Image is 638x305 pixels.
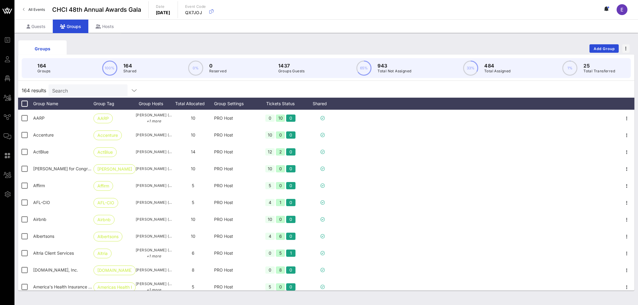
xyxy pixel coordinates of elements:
span: [PERSON_NAME] ([EMAIL_ADDRESS][PERSON_NAME][DOMAIN_NAME]) [136,216,172,222]
div: 4 [265,199,275,206]
div: PRO Host [214,194,256,211]
a: All Events [19,5,49,14]
p: Shared [123,68,136,74]
div: PRO Host [214,262,256,278]
div: PRO Host [214,211,256,228]
span: [PERSON_NAME] ([PERSON_NAME][EMAIL_ADDRESS][PERSON_NAME][DOMAIN_NAME]) [136,132,172,138]
span: 5 [192,183,194,188]
span: [DOMAIN_NAME], Inc. [97,266,132,275]
div: 0 [276,283,285,291]
div: 6 [276,233,285,240]
span: Airbnb [33,217,46,222]
span: Affirm [97,181,109,190]
span: Americas Health I… [97,283,132,292]
div: 5 [265,182,275,189]
div: 0 [286,283,295,291]
div: Group Settings [214,98,256,110]
span: ActBlue [33,149,49,154]
span: 10 [191,234,195,239]
span: Accenture [33,132,54,137]
p: +1 more [136,253,172,259]
span: E [621,7,624,13]
span: ActBlue [97,148,113,157]
div: 12 [265,148,275,156]
span: Affirm [33,183,45,188]
p: 943 [377,62,411,69]
span: [PERSON_NAME] ([PERSON_NAME][EMAIL_ADDRESS][PERSON_NAME][DOMAIN_NAME]) [136,247,172,259]
div: 2 [276,148,285,156]
div: 0 [265,115,275,122]
span: [PERSON_NAME] ([EMAIL_ADDRESS][PERSON_NAME][DOMAIN_NAME]) [136,233,172,239]
span: Accenture [97,131,118,140]
span: America's Health Insurance Plan (AHIP) [33,284,111,289]
p: 164 [37,62,50,69]
div: 0 [286,216,295,223]
div: 0 [286,115,295,122]
p: Total Transferred [583,68,615,74]
div: 0 [276,131,285,139]
span: 10 [191,115,195,121]
p: Event Code [185,4,206,10]
div: E [617,4,627,15]
div: 0 [265,250,275,257]
p: Date [156,4,170,10]
span: Albertsons [33,234,54,239]
span: Amazon.com, Inc. [33,267,78,272]
div: 0 [286,199,295,206]
div: 0 [276,182,285,189]
div: 10 [265,131,275,139]
span: AFL-CIO [33,200,50,205]
span: All Events [28,7,45,12]
div: 1 [276,199,285,206]
p: +1 more [136,118,172,124]
span: [PERSON_NAME]… [97,165,132,174]
div: Groups [23,46,62,52]
span: 14 [191,149,195,154]
span: [PERSON_NAME] ([PERSON_NAME][EMAIL_ADDRESS][PERSON_NAME][DOMAIN_NAME]) [136,183,172,189]
div: 4 [265,233,275,240]
div: 0 [286,182,295,189]
div: Group Name [33,98,93,110]
div: PRO Host [214,160,256,177]
span: CHCI 48th Annual Awards Gala [52,5,141,14]
span: AARP [33,115,45,121]
div: 0 [286,233,295,240]
p: 164 [123,62,136,69]
div: 0 [286,266,295,274]
div: 1 [286,250,295,257]
div: PRO Host [214,110,256,127]
div: 10 [265,216,275,223]
div: 0 [276,165,285,172]
span: [PERSON_NAME] ([EMAIL_ADDRESS][DOMAIN_NAME]) [136,112,172,124]
span: 10 [191,166,195,171]
div: Shared [305,98,341,110]
span: AFL-CIO [97,198,114,207]
div: 5 [276,250,285,257]
div: 0 [265,266,275,274]
div: PRO Host [214,245,256,262]
span: 8 [192,267,194,272]
p: 484 [484,62,511,69]
button: Add Group [589,44,619,53]
span: [PERSON_NAME] ([EMAIL_ADDRESS][DOMAIN_NAME]) [136,281,172,293]
p: Total Not Assigned [377,68,411,74]
p: Total Assigned [484,68,511,74]
p: Reserved [209,68,226,74]
div: 10 [276,115,285,122]
span: [PERSON_NAME] ([PERSON_NAME][EMAIL_ADDRESS][DOMAIN_NAME]) [136,166,172,172]
p: QX7JOJ [185,10,206,16]
div: Tickets Status [256,98,305,110]
div: Hosts [88,20,121,33]
span: AARP [97,114,109,123]
div: PRO Host [214,127,256,143]
p: 25 [583,62,615,69]
span: Add Group [593,46,615,51]
div: Group Hosts [136,98,172,110]
div: 8 [276,266,285,274]
p: 1437 [278,62,305,69]
span: Adriano Espaillat for Congress [33,166,94,171]
span: 10 [191,132,195,137]
p: Groups Guests [278,68,305,74]
div: 0 [276,216,285,223]
div: 10 [265,165,275,172]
